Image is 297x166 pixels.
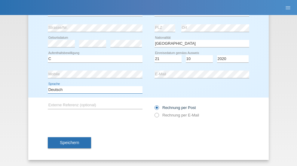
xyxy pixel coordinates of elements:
input: Rechnung per Post [155,105,158,113]
label: Rechnung per Post [155,105,196,110]
label: Rechnung per E-Mail [155,113,199,117]
i: menu [285,5,291,11]
a: menu [282,6,294,9]
span: Speichern [60,140,79,145]
button: Speichern [48,137,91,149]
input: Rechnung per E-Mail [155,113,158,120]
